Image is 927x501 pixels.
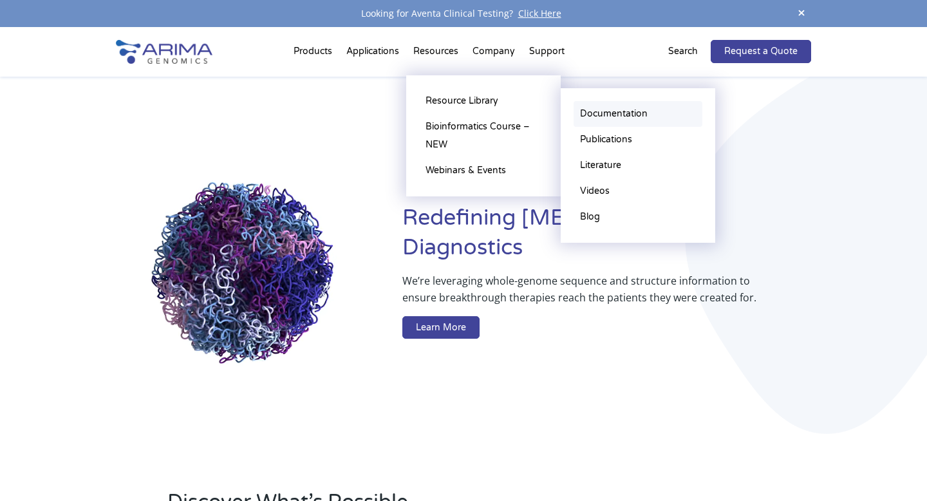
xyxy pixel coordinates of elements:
a: Webinars & Events [419,158,548,184]
img: Arima-Genomics-logo [116,40,212,64]
p: Search [668,43,698,60]
a: Bioinformatics Course – NEW [419,114,548,158]
a: Request a Quote [711,40,811,63]
a: Literature [574,153,702,178]
iframe: Chat Widget [863,439,927,501]
p: We’re leveraging whole-genome sequence and structure information to ensure breakthrough therapies... [402,272,760,316]
a: Videos [574,178,702,204]
div: Looking for Aventa Clinical Testing? [116,5,811,22]
a: Learn More [402,316,480,339]
a: Blog [574,204,702,230]
a: Documentation [574,101,702,127]
h1: Redefining [MEDICAL_DATA] Diagnostics [402,203,811,272]
a: Publications [574,127,702,153]
a: Click Here [513,7,566,19]
a: Resource Library [419,88,548,114]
